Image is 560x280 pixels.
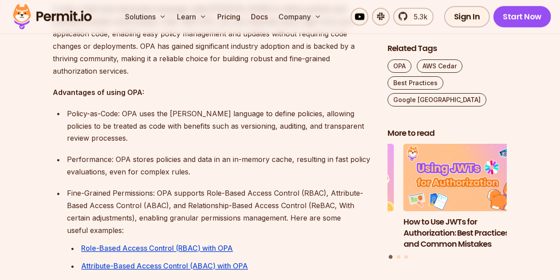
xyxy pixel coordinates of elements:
[403,216,523,249] h3: How to Use JWTs for Authorization: Best Practices and Common Mistakes
[275,8,325,26] button: Company
[82,262,248,271] a: Attribute-Based Access Control (ABAC) with OPA
[214,8,244,26] a: Pricing
[393,8,434,26] a: 5.3k
[274,216,394,238] h3: A Guide to Bearer Tokens: JWT vs. Opaque Tokens
[397,255,400,258] button: Go to slide 2
[389,255,393,259] button: Go to slide 1
[388,127,507,138] h2: More to read
[53,3,373,77] p: It uses a high-level declarative language called [PERSON_NAME] to define policies and evaluate co...
[408,12,427,22] span: 5.3k
[403,144,523,249] li: 1 of 3
[121,8,170,26] button: Solutions
[404,255,408,258] button: Go to slide 3
[388,59,411,72] a: OPA
[247,8,271,26] a: Docs
[388,76,443,89] a: Best Practices
[67,107,373,145] p: Policy-as-Code: OPA uses the [PERSON_NAME] language to define policies, allowing policies to be t...
[493,6,552,28] a: Start Now
[67,187,373,237] p: Fine-Grained Permissions: OPA supports Role-Based Access Control (RBAC), Attribute-Based Access C...
[173,8,210,26] button: Learn
[388,93,486,106] a: Google [GEOGRAPHIC_DATA]
[388,144,507,260] div: Posts
[9,2,96,32] img: Permit logo
[403,144,523,249] a: How to Use JWTs for Authorization: Best Practices and Common MistakesHow to Use JWTs for Authoriz...
[274,144,394,249] li: 3 of 3
[403,144,523,211] img: How to Use JWTs for Authorization: Best Practices and Common Mistakes
[417,59,462,72] a: AWS Cedar
[67,154,373,178] p: Performance: OPA stores policies and data in an in-memory cache, resulting in fast policy evaluat...
[53,88,145,97] strong: Advantages of using OPA:
[82,244,233,253] a: Role-Based Access Control (RBAC) with OPA
[388,43,507,54] h2: Related Tags
[274,144,394,211] img: A Guide to Bearer Tokens: JWT vs. Opaque Tokens
[444,6,490,28] a: Sign In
